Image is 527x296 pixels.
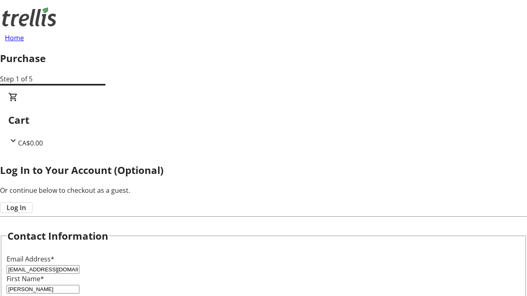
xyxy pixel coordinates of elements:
h2: Cart [8,113,519,127]
span: Log In [7,203,26,213]
span: CA$0.00 [18,139,43,148]
label: Email Address* [7,254,54,264]
label: First Name* [7,274,44,283]
h2: Contact Information [7,229,108,243]
div: CartCA$0.00 [8,92,519,148]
